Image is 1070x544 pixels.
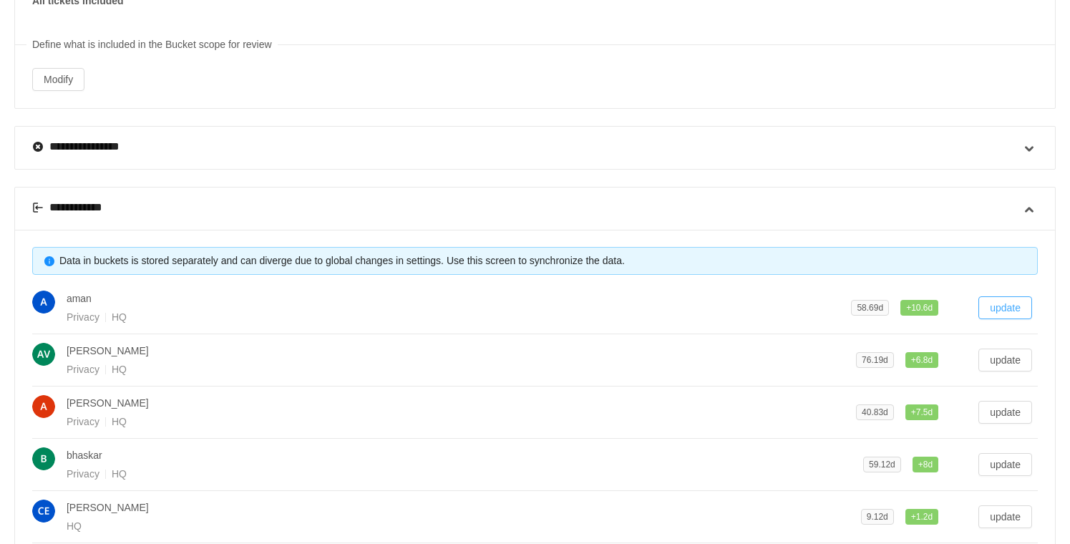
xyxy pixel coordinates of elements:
[67,502,149,513] span: [PERSON_NAME]
[978,349,1032,371] button: update
[32,447,55,470] img: 709cf02cd956ac7cafde084793286d28
[67,293,92,304] span: aman
[862,407,888,417] span: 40.83d
[67,416,112,427] span: Privacy
[59,255,625,266] span: Data in buckets is stored separately and can diverge due to global changes in settings. Use this ...
[918,460,923,470] span: +
[44,256,54,266] i: icon: info-circle
[867,512,888,522] span: 9.12d
[32,395,55,418] img: 51055a54115dc32d6c26beb3e2cc3355
[978,453,1032,476] button: update
[978,296,1032,319] button: update
[67,468,112,480] span: Privacy
[67,364,112,375] span: Privacy
[26,31,278,58] span: Define what is included in the Bucket scope for review
[905,509,938,525] span: 1.2d
[862,355,888,365] span: 76.19d
[112,364,127,375] span: HQ
[32,68,84,91] button: Modify
[911,407,916,417] span: +
[32,291,55,314] img: 4b3c24506b85bcacc2c25b77b68c1fee
[112,416,127,427] span: HQ
[913,457,938,472] span: 8d
[32,500,55,523] img: 6d63297de54408205b3a8315f044a78a
[67,450,102,461] span: bhaskar
[911,512,916,522] span: +
[905,404,938,420] span: 7.5d
[905,352,938,368] span: 6.8d
[112,468,127,480] span: HQ
[869,460,895,470] span: 59.12d
[900,300,938,316] span: 10.6d
[906,303,911,313] span: +
[978,401,1032,424] button: update
[857,303,883,313] span: 58.69d
[32,343,55,366] img: 236ff544d8b1ab080c7881a8897a2c45
[112,311,127,323] span: HQ
[67,345,149,356] span: [PERSON_NAME]
[911,355,916,365] span: +
[67,520,82,532] span: HQ
[978,505,1032,528] button: update
[67,311,112,323] span: Privacy
[67,397,149,409] span: [PERSON_NAME]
